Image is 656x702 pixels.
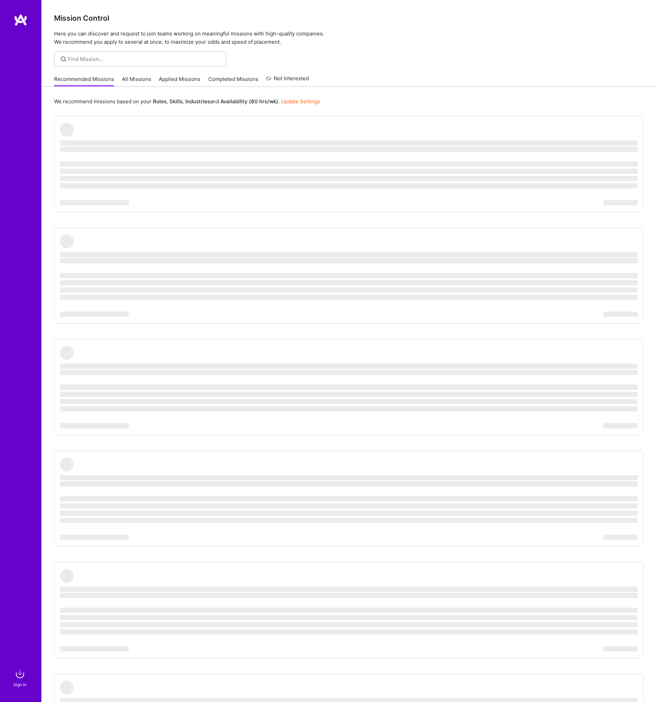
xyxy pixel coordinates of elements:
[122,75,151,87] a: All Missions
[159,75,200,87] a: Applied Missions
[54,75,114,87] a: Recommended Missions
[54,30,644,46] p: Here you can discover and request to join teams working on meaningful missions with high-quality ...
[14,14,28,26] img: logo
[208,75,258,87] a: Completed Missions
[14,667,27,688] a: sign inSign In
[60,55,67,63] i: icon SearchGrey
[68,55,221,63] input: Find Mission...
[220,98,278,105] b: Availability (60 hrs/wk)
[185,98,210,105] b: Industries
[13,681,27,688] div: Sign In
[13,667,27,681] img: sign in
[266,74,309,87] a: Not Interested
[169,98,183,105] b: Skills
[153,98,167,105] b: Roles
[54,98,320,105] p: We recommend missions based on your , , and .
[281,98,320,105] a: Update Settings
[54,14,644,22] h3: Mission Control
